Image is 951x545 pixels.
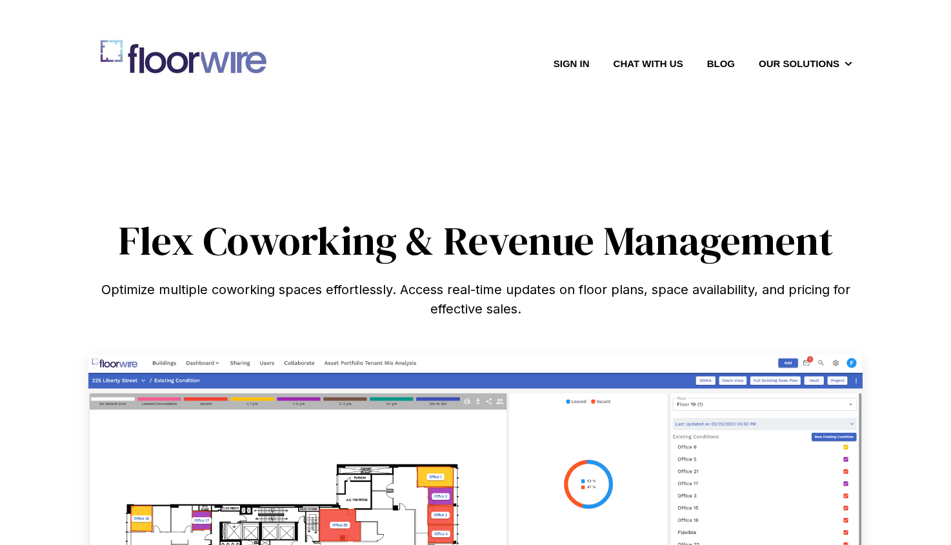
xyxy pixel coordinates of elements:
a: Sign in [554,57,590,70]
nav: Desktop navigation [346,56,863,70]
a: Chat with us [614,57,683,70]
h1: Flex Coworking & Revenue Management [88,213,863,270]
a: Our Solutions [759,57,839,70]
div: Optimize multiple coworking spaces effortlessly. Access real-time updates on floor plans, space a... [88,280,863,319]
img: floorwire.com [88,34,281,89]
a: Blog [707,57,735,70]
